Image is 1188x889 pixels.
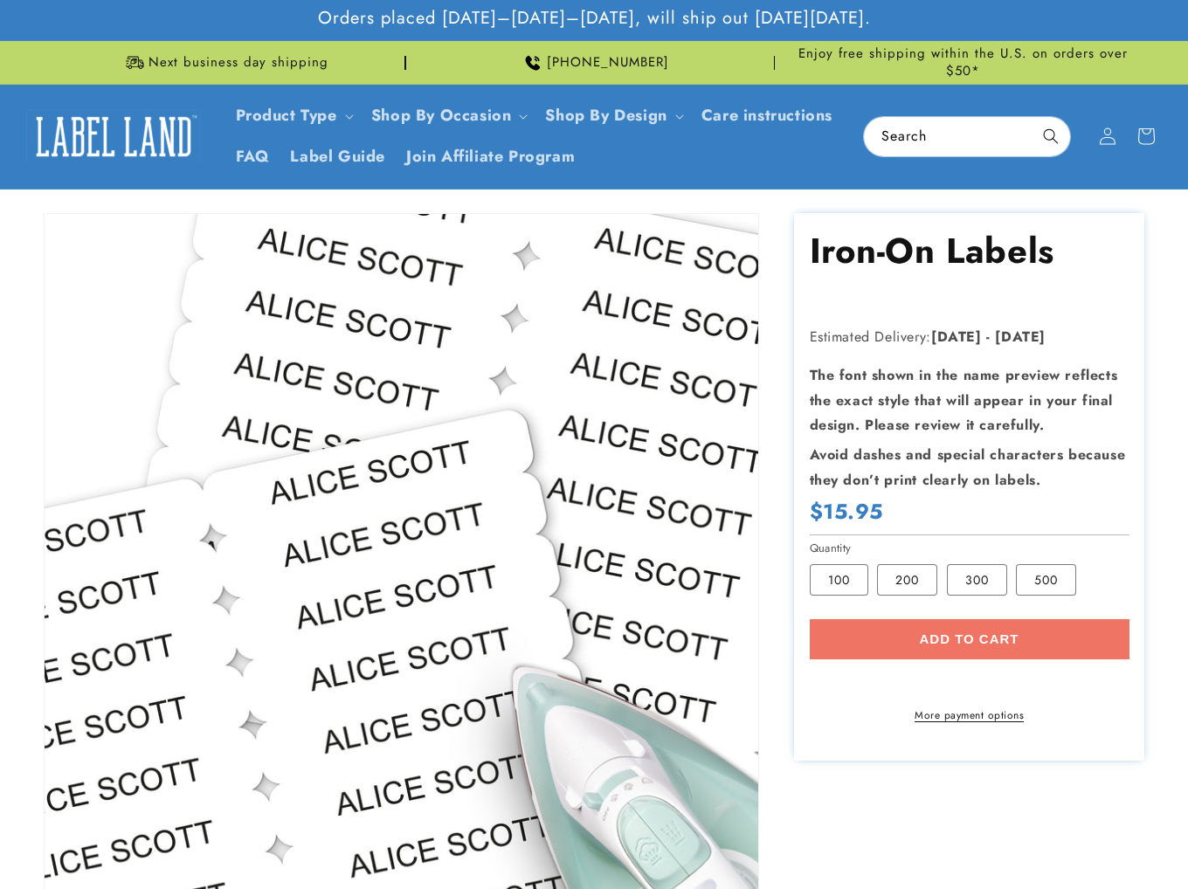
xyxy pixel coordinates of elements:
span: Enjoy free shipping within the U.S. on orders over $50* [782,45,1144,79]
span: Shop By Occasion [371,106,512,126]
label: 500 [1016,564,1076,596]
span: FAQ [236,147,270,167]
span: Label Guide [290,147,385,167]
h1: Iron-On Labels [810,228,1129,273]
span: $15.95 [810,498,884,525]
label: 100 [810,564,868,596]
label: 200 [877,564,937,596]
summary: Shop By Design [535,95,690,136]
span: Join Affiliate Program [406,147,575,167]
span: Next business day shipping [148,54,328,72]
a: Label Guide [280,136,396,177]
div: Announcement [44,41,406,84]
label: 300 [947,564,1007,596]
a: More payment options [810,707,1129,723]
a: Label Land [20,103,208,170]
div: Announcement [413,41,776,84]
a: FAQ [225,136,280,177]
img: Label Land [26,109,201,163]
strong: The font shown in the name preview reflects the exact style that will appear in your final design... [810,365,1118,436]
strong: Avoid dashes and special characters because they don’t print clearly on labels. [810,444,1126,490]
button: Search [1032,117,1070,155]
summary: Product Type [225,95,361,136]
a: Care instructions [691,95,843,136]
span: Orders placed [DATE]–[DATE]–[DATE], will ship out [DATE][DATE]. [318,7,871,30]
p: Estimated Delivery: [810,325,1129,350]
div: Announcement [782,41,1144,84]
a: Shop By Design [545,104,667,127]
span: [PHONE_NUMBER] [547,54,669,72]
summary: Shop By Occasion [361,95,535,136]
strong: [DATE] [995,327,1046,347]
strong: - [986,327,991,347]
strong: [DATE] [931,327,982,347]
a: Product Type [236,104,337,127]
a: Join Affiliate Program [396,136,585,177]
span: Care instructions [701,106,832,126]
legend: Quantity [810,540,853,557]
